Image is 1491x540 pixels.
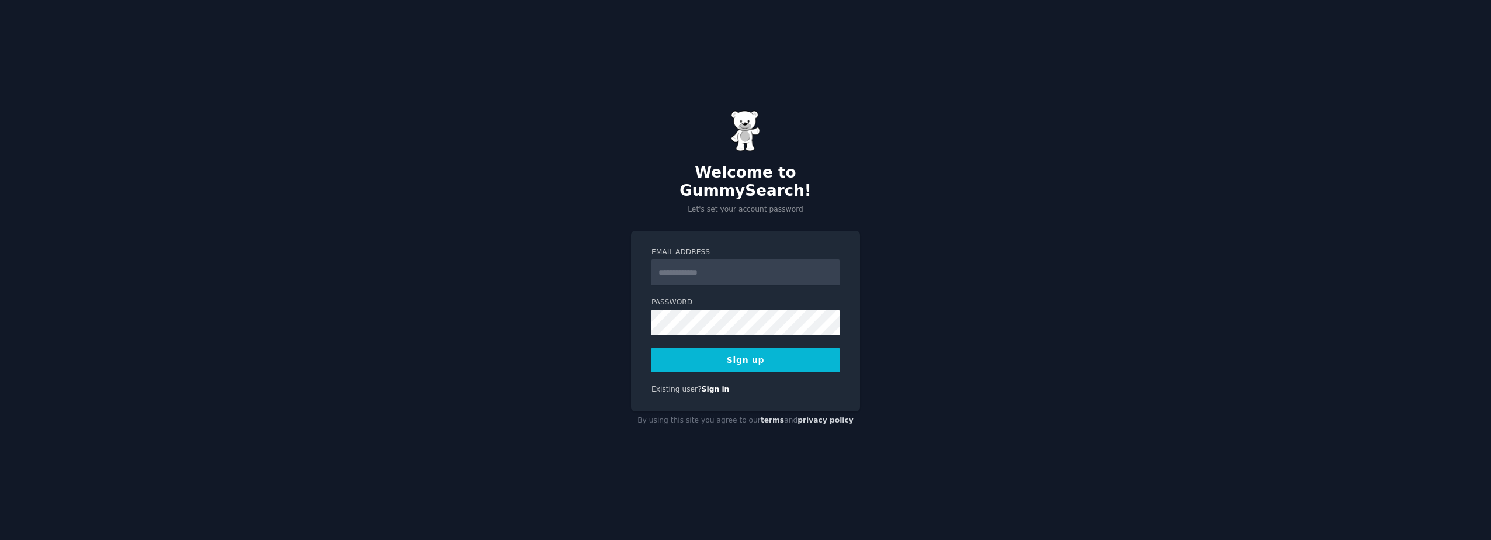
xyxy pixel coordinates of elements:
a: terms [761,416,784,424]
label: Password [651,297,840,308]
img: Gummy Bear [731,110,760,151]
h2: Welcome to GummySearch! [631,164,860,200]
div: By using this site you agree to our and [631,411,860,430]
button: Sign up [651,348,840,372]
label: Email Address [651,247,840,258]
p: Let's set your account password [631,205,860,215]
a: privacy policy [797,416,854,424]
a: Sign in [702,385,730,393]
span: Existing user? [651,385,702,393]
